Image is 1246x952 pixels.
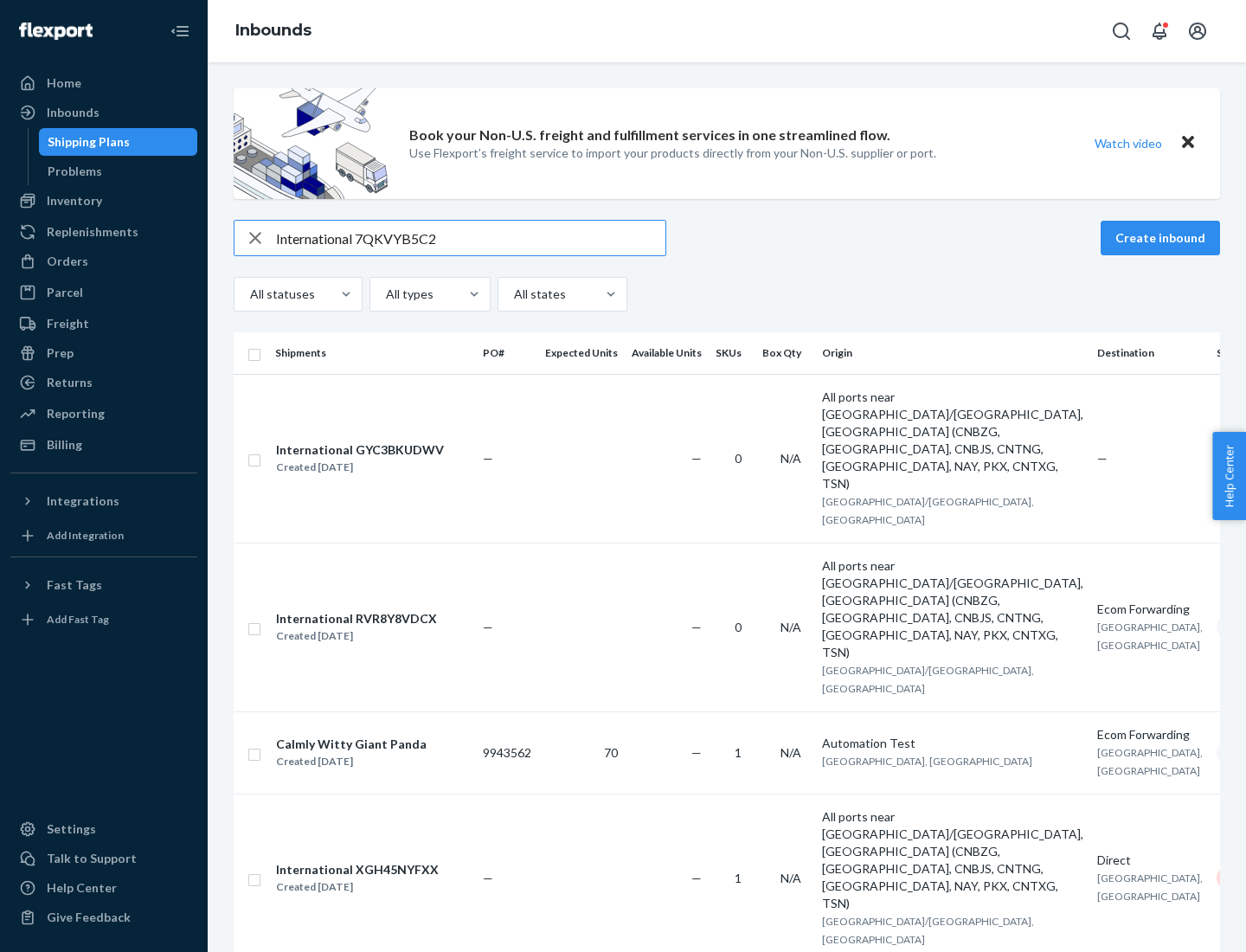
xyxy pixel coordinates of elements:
[10,69,197,97] a: Home
[47,104,100,121] div: Inbounds
[276,861,439,878] div: International XGH45NYFXX
[47,576,102,594] div: Fast Tags
[780,451,801,466] span: N/A
[47,223,138,241] div: Replenishments
[1177,131,1199,156] button: Close
[1097,726,1203,743] div: Ecom Forwarding
[47,344,74,362] div: Prep
[822,915,1034,946] span: [GEOGRAPHIC_DATA]/[GEOGRAPHIC_DATA], [GEOGRAPHIC_DATA]
[780,871,801,885] span: N/A
[47,492,119,510] div: Integrations
[10,369,197,396] a: Returns
[235,21,311,40] a: Inbounds
[822,557,1083,661] div: All ports near [GEOGRAPHIC_DATA]/[GEOGRAPHIC_DATA], [GEOGRAPHIC_DATA] (CNBZG, [GEOGRAPHIC_DATA], ...
[10,904,197,931] button: Give Feedback
[276,441,444,459] div: International GYC3BKUDWV
[409,145,936,162] p: Use Flexport’s freight service to import your products directly from your Non-U.S. supplier or port.
[10,187,197,215] a: Inventory
[47,253,88,270] div: Orders
[10,606,197,634] a: Add Fast Tag
[1142,14,1177,48] button: Open notifications
[268,332,476,374] th: Shipments
[47,879,117,897] div: Help Center
[19,23,93,40] img: Flexport logo
[1212,432,1246,520] button: Help Center
[822,495,1034,526] span: [GEOGRAPHIC_DATA]/[GEOGRAPHIC_DATA], [GEOGRAPHIC_DATA]
[39,128,198,156] a: Shipping Plans
[276,753,427,770] div: Created [DATE]
[780,620,801,634] span: N/A
[10,400,197,428] a: Reporting
[10,218,197,246] a: Replenishments
[755,332,815,374] th: Box Qty
[691,620,702,634] span: —
[10,310,197,338] a: Freight
[276,627,437,645] div: Created [DATE]
[47,374,93,391] div: Returns
[384,286,386,303] input: All types
[735,451,742,466] span: 0
[822,755,1032,768] span: [GEOGRAPHIC_DATA], [GEOGRAPHIC_DATA]
[276,736,427,753] div: Calmly Witty Giant Panda
[47,315,89,332] div: Freight
[10,279,197,306] a: Parcel
[48,133,130,151] div: Shipping Plans
[47,436,82,453] div: Billing
[1097,746,1203,777] span: [GEOGRAPHIC_DATA], [GEOGRAPHIC_DATA]
[735,871,742,885] span: 1
[691,871,702,885] span: —
[512,286,514,303] input: All states
[476,332,538,374] th: PO#
[483,620,493,634] span: —
[538,332,625,374] th: Expected Units
[476,711,538,794] td: 9943562
[1097,621,1203,652] span: [GEOGRAPHIC_DATA], [GEOGRAPHIC_DATA]
[625,332,709,374] th: Available Units
[822,389,1083,492] div: All ports near [GEOGRAPHIC_DATA]/[GEOGRAPHIC_DATA], [GEOGRAPHIC_DATA] (CNBZG, [GEOGRAPHIC_DATA], ...
[47,405,105,422] div: Reporting
[815,332,1090,374] th: Origin
[10,522,197,550] a: Add Integration
[10,431,197,459] a: Billing
[1101,221,1220,255] button: Create inbound
[1097,852,1203,869] div: Direct
[1090,332,1210,374] th: Destination
[822,808,1083,912] div: All ports near [GEOGRAPHIC_DATA]/[GEOGRAPHIC_DATA], [GEOGRAPHIC_DATA] (CNBZG, [GEOGRAPHIC_DATA], ...
[1104,14,1139,48] button: Open Search Box
[10,874,197,902] a: Help Center
[163,14,197,48] button: Close Navigation
[47,850,137,867] div: Talk to Support
[39,158,198,185] a: Problems
[1083,131,1173,156] button: Watch video
[10,815,197,843] a: Settings
[276,878,439,896] div: Created [DATE]
[10,248,197,275] a: Orders
[10,99,197,126] a: Inbounds
[409,125,890,145] p: Book your Non-U.S. freight and fulfillment services in one streamlined flow.
[604,745,618,760] span: 70
[47,284,83,301] div: Parcel
[1097,601,1203,618] div: Ecom Forwarding
[709,332,755,374] th: SKUs
[822,735,1083,752] div: Automation Test
[276,610,437,627] div: International RVR8Y8VDCX
[483,451,493,466] span: —
[822,664,1034,695] span: [GEOGRAPHIC_DATA]/[GEOGRAPHIC_DATA], [GEOGRAPHIC_DATA]
[691,745,702,760] span: —
[47,74,81,92] div: Home
[47,528,124,543] div: Add Integration
[47,612,109,627] div: Add Fast Tag
[48,163,102,180] div: Problems
[10,571,197,599] button: Fast Tags
[47,909,131,926] div: Give Feedback
[735,620,742,634] span: 0
[1180,14,1215,48] button: Open account menu
[276,221,665,255] input: Search inbounds by name, destination, msku...
[47,192,102,209] div: Inventory
[10,339,197,367] a: Prep
[780,745,801,760] span: N/A
[248,286,250,303] input: All statuses
[691,451,702,466] span: —
[10,845,197,872] a: Talk to Support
